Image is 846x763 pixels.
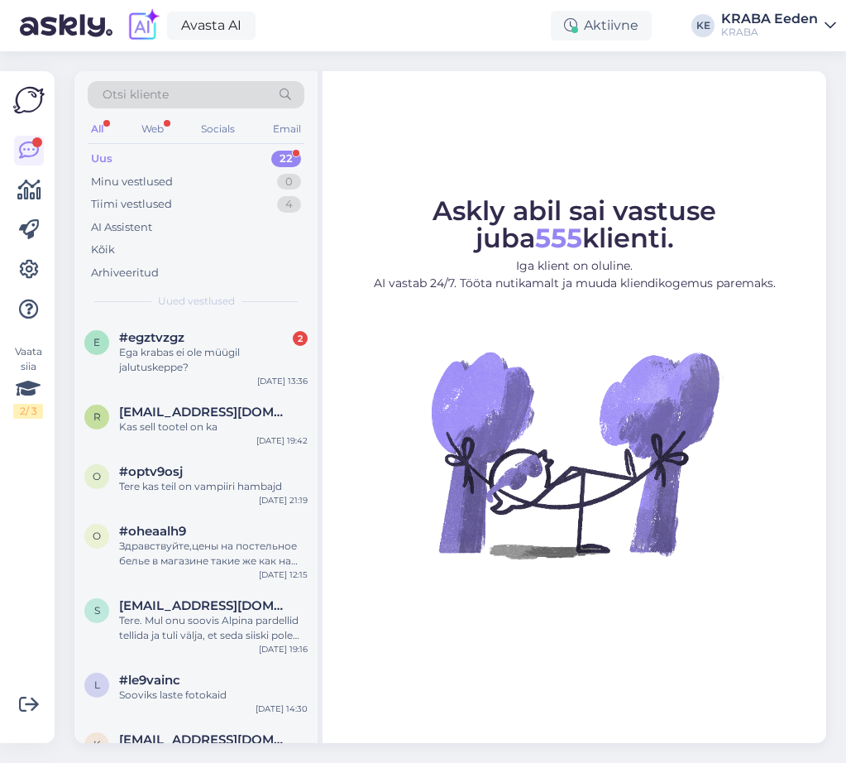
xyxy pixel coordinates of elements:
[259,643,308,655] div: [DATE] 19:16
[91,242,115,258] div: Kõik
[277,196,301,213] div: 4
[158,294,235,309] span: Uued vestlused
[119,330,184,345] span: #egztvzgz
[93,738,101,751] span: k
[91,174,173,190] div: Minu vestlused
[721,12,836,39] a: KRABA EedenKRABA
[88,118,107,140] div: All
[119,405,291,420] span: Riinasiimuste@gmail.com
[433,194,716,254] span: Askly abil sai vastuse juba klienti.
[91,196,172,213] div: Tiimi vestlused
[257,375,308,387] div: [DATE] 13:36
[119,732,291,747] span: kellyvahtramae@gmail.com
[551,11,652,41] div: Aktiivne
[167,12,256,40] a: Avasta AI
[94,604,100,617] span: S
[119,524,186,539] span: #oheaalh9
[13,84,45,116] img: Askly Logo
[337,257,811,292] p: Iga klient on oluline. AI vastab 24/7. Tööta nutikamalt ja muuda kliendikogemus paremaks.
[271,151,301,167] div: 22
[119,673,180,688] span: #le9vainc
[721,26,818,39] div: KRABA
[119,539,308,569] div: Здравствуйте,цены на постельное белье в магазине такие же как на сайте,или скидки действуют тольк...
[256,703,308,715] div: [DATE] 14:30
[13,344,43,419] div: Vaata siia
[119,613,308,643] div: Tere. Mul onu soovis Alpina pardellid tellida ja tuli välja, et seda siiski pole laos ja lubati r...
[277,174,301,190] div: 0
[13,404,43,419] div: 2 / 3
[259,569,308,581] div: [DATE] 12:15
[126,8,160,43] img: explore-ai
[119,420,308,434] div: Kas sell tootel on ka
[426,305,724,603] img: No Chat active
[93,530,101,542] span: o
[721,12,818,26] div: KRABA Eeden
[93,410,101,423] span: R
[93,336,100,348] span: e
[103,86,169,103] span: Otsi kliente
[91,219,152,236] div: AI Assistent
[119,464,183,479] span: #optv9osj
[270,118,304,140] div: Email
[119,598,291,613] span: Stevelimeribel@gmail.com
[138,118,167,140] div: Web
[535,222,582,254] b: 555
[691,14,715,37] div: KE
[119,479,308,494] div: Tere kas teil on vampiiri hambajd
[293,331,308,346] div: 2
[94,679,100,691] span: l
[91,151,112,167] div: Uus
[256,434,308,447] div: [DATE] 19:42
[93,470,101,482] span: o
[259,494,308,506] div: [DATE] 21:19
[198,118,238,140] div: Socials
[119,345,308,375] div: Ega krabas ei ole müügil jalutuskeppe?
[119,688,308,703] div: Sooviks laste fotokaid
[91,265,159,281] div: Arhiveeritud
